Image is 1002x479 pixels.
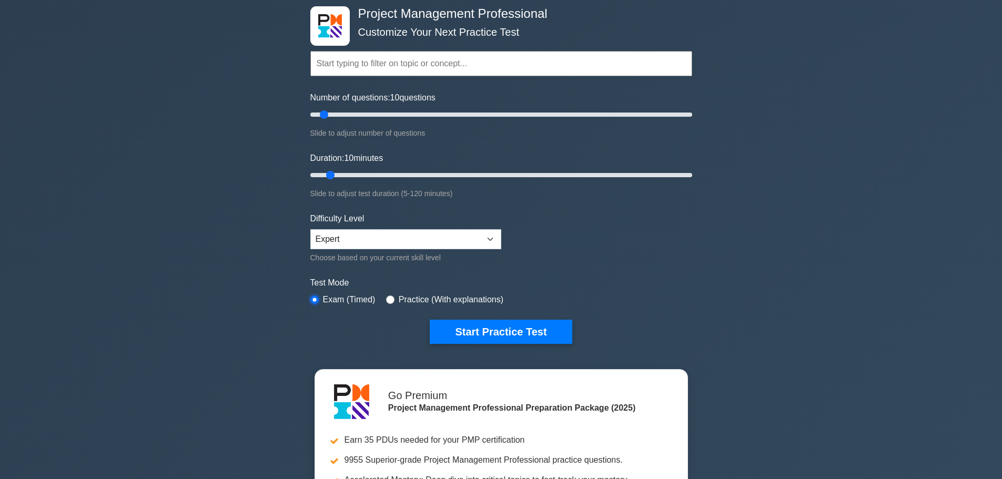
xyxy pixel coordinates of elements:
[310,152,383,165] label: Duration: minutes
[310,277,692,289] label: Test Mode
[430,320,572,344] button: Start Practice Test
[390,93,400,102] span: 10
[354,6,641,22] h4: Project Management Professional
[310,51,692,76] input: Start typing to filter on topic or concept...
[310,91,436,104] label: Number of questions: questions
[323,293,376,306] label: Exam (Timed)
[310,187,692,200] div: Slide to adjust test duration (5-120 minutes)
[344,154,353,162] span: 10
[310,212,365,225] label: Difficulty Level
[399,293,503,306] label: Practice (With explanations)
[310,251,501,264] div: Choose based on your current skill level
[310,127,692,139] div: Slide to adjust number of questions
